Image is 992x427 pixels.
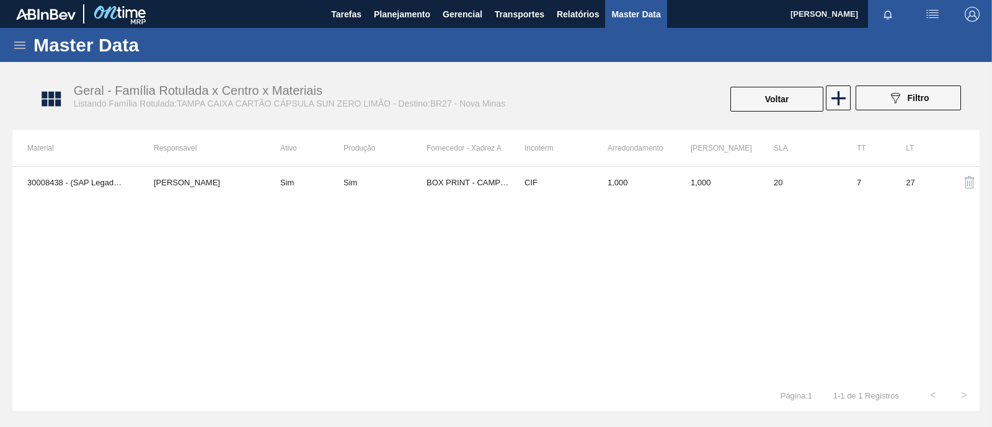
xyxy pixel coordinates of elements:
[856,86,961,110] button: Filtro
[593,130,676,166] th: Arredondamento
[759,167,842,198] td: 20
[962,175,977,190] img: delete-icon
[918,380,949,411] button: <
[868,6,908,23] button: Notificações
[557,7,599,22] span: Relatórios
[849,86,967,113] div: Filtrar Família Rotulada x Centro x Material
[74,99,505,108] span: Listando Família Rotulada:TAMPA CAIXA CARTÃO CÁPSULA SUN ZERO LIMÃO - Destino:BR27 - Nova Minas
[427,130,510,166] th: Fornecedor - Xadrez A
[891,167,940,198] td: 27
[593,167,676,198] td: 1
[676,167,759,198] td: 1
[510,167,593,198] td: CIF
[510,130,593,166] th: Incoterm
[265,130,343,166] th: Ativo
[611,7,660,22] span: Master Data
[949,380,980,411] button: >
[74,84,322,97] span: Geral - Família Rotulada x Centro x Materiais
[443,7,482,22] span: Gerencial
[343,178,357,187] div: Sim
[265,167,343,198] td: Sim
[139,130,265,166] th: Responsável
[343,178,427,187] div: Material sem Data de Descontinuação
[955,167,985,197] button: delete-icon
[842,167,891,198] td: 7
[343,130,427,166] th: Produção
[16,9,76,20] img: TNhmsLtSVTkK8tSr43FrP2fwEKptu5GPRR3wAAAABJRU5ErkJggg==
[139,167,265,198] td: Rafael Shimabukuro
[831,391,899,400] span: 1 - 1 de 1 Registros
[891,130,940,166] th: LT
[781,391,812,400] span: Página : 1
[825,86,849,113] div: Nova Família Rotulada x Centro x Material
[729,86,825,113] div: Voltar Para Família Rotulada x Centro
[842,130,891,166] th: TT
[730,87,823,112] button: Voltar
[759,130,842,166] th: SLA
[12,130,139,166] th: Material
[331,7,361,22] span: Tarefas
[427,167,510,198] td: BOX PRINT - CAMPO BOM (RS)
[676,130,759,166] th: [PERSON_NAME]
[374,7,430,22] span: Planejamento
[908,93,929,103] span: Filtro
[33,38,254,52] h1: Master Data
[12,167,139,198] td: 30008438 - (SAP Legado: 50389460) - TAMPA CX CARTAO CAPSULA SUN ZERO LMAO
[955,167,965,197] div: Excluir Material
[925,7,940,22] img: userActions
[965,7,980,22] img: Logout
[495,7,544,22] span: Transportes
